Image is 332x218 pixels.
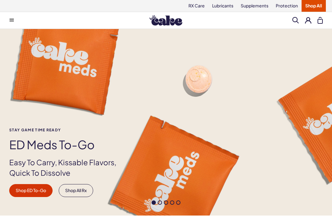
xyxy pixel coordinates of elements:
img: Hello Cake [149,15,182,26]
a: Shop All Rx [59,184,93,197]
a: Shop ED To-Go [9,184,53,197]
h1: ED Meds to-go [9,138,127,151]
p: Easy To Carry, Kissable Flavors, Quick To Dissolve [9,157,127,178]
span: Stay Game time ready [9,128,127,132]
